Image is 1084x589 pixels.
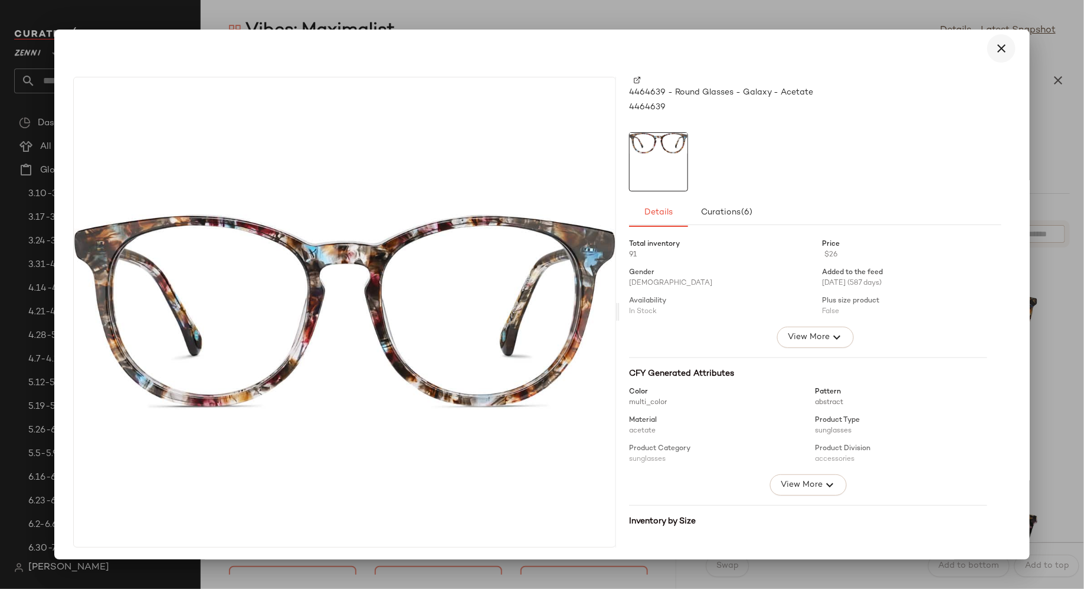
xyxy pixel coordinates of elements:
span: 4464639 [629,101,666,113]
span: Curations [700,208,753,217]
span: View More [780,478,823,492]
span: (6) [741,208,752,217]
img: svg%3e [634,77,641,84]
span: 4464639 - Round Glasses - Galaxy - Acetate [629,86,813,99]
span: View More [787,330,830,344]
span: Details [644,208,673,217]
div: CFY Generated Attributes [629,367,987,380]
img: 4464639-eyeglasses-front-view.jpg [630,133,687,154]
button: View More [770,474,847,496]
button: View More [777,327,854,348]
img: 4464639-eyeglasses-front-view.jpg [74,214,616,409]
div: Inventory by Size [629,515,987,528]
